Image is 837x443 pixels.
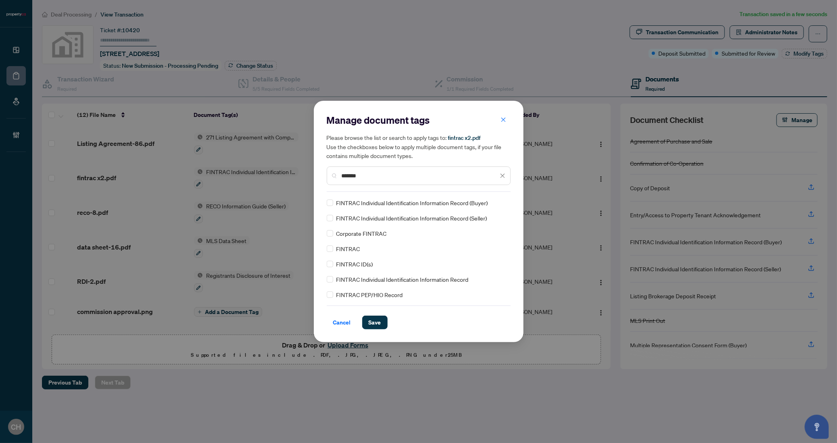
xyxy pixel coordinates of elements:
span: Save [369,316,381,329]
span: fintrac x2.pdf [448,134,481,141]
span: FINTRAC ID(s) [336,260,373,268]
span: Corporate FINTRAC [336,229,387,238]
span: FINTRAC [336,244,360,253]
span: FINTRAC Individual Identification Information Record (Buyer) [336,198,488,207]
span: Cancel [333,316,351,329]
button: Open asap [805,415,829,439]
button: Cancel [327,316,357,329]
span: FINTRAC PEP/HIO Record [336,290,403,299]
button: Save [362,316,388,329]
span: FINTRAC Individual Identification Information Record [336,275,469,284]
span: close [501,117,506,123]
span: close [500,173,505,179]
h5: Please browse the list or search to apply tags to: Use the checkboxes below to apply multiple doc... [327,133,511,160]
h2: Manage document tags [327,114,511,127]
span: FINTRAC Individual Identification Information Record (Seller) [336,214,487,223]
